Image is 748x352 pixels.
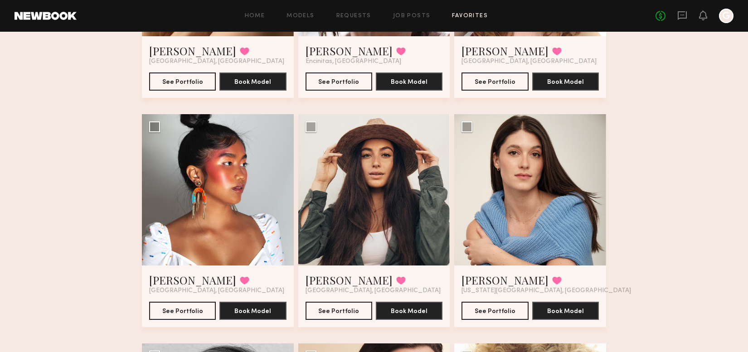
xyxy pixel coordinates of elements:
[532,77,599,85] a: Book Model
[149,43,236,58] a: [PERSON_NAME]
[245,13,265,19] a: Home
[532,307,599,314] a: Book Model
[149,58,284,65] span: [GEOGRAPHIC_DATA], [GEOGRAPHIC_DATA]
[306,58,401,65] span: Encinitas, [GEOGRAPHIC_DATA]
[306,273,393,287] a: [PERSON_NAME]
[149,287,284,294] span: [GEOGRAPHIC_DATA], [GEOGRAPHIC_DATA]
[376,302,442,320] button: Book Model
[393,13,431,19] a: Job Posts
[219,77,286,85] a: Book Model
[306,72,372,91] button: See Portfolio
[719,9,733,23] a: G
[336,13,371,19] a: Requests
[219,302,286,320] button: Book Model
[461,58,597,65] span: [GEOGRAPHIC_DATA], [GEOGRAPHIC_DATA]
[149,302,216,320] button: See Portfolio
[461,72,528,91] button: See Portfolio
[219,72,286,91] button: Book Model
[461,43,549,58] a: [PERSON_NAME]
[532,72,599,91] button: Book Model
[376,77,442,85] a: Book Model
[306,287,441,294] span: [GEOGRAPHIC_DATA], [GEOGRAPHIC_DATA]
[287,13,314,19] a: Models
[306,43,393,58] a: [PERSON_NAME]
[461,273,549,287] a: [PERSON_NAME]
[461,302,528,320] button: See Portfolio
[219,307,286,314] a: Book Model
[149,72,216,91] button: See Portfolio
[376,72,442,91] button: Book Model
[461,287,631,294] span: [US_STATE][GEOGRAPHIC_DATA], [GEOGRAPHIC_DATA]
[306,302,372,320] button: See Portfolio
[532,302,599,320] button: Book Model
[149,273,236,287] a: [PERSON_NAME]
[452,13,488,19] a: Favorites
[376,307,442,314] a: Book Model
